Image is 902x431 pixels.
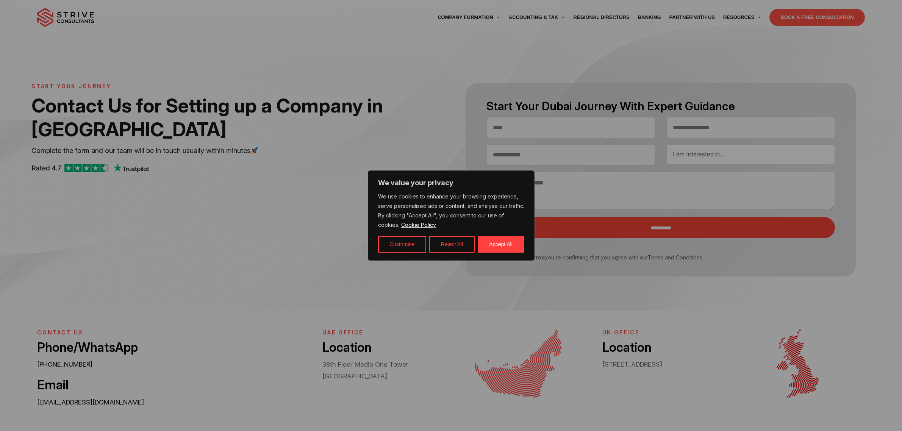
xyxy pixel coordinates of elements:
button: Reject All [429,236,475,253]
button: Accept All [478,236,524,253]
a: Cookie Policy [401,221,436,228]
div: We value your privacy [368,170,535,261]
p: We use cookies to enhance your browsing experience, serve personalised ads or content, and analys... [378,192,524,230]
p: We value your privacy [378,178,524,187]
button: Customise [378,236,426,253]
